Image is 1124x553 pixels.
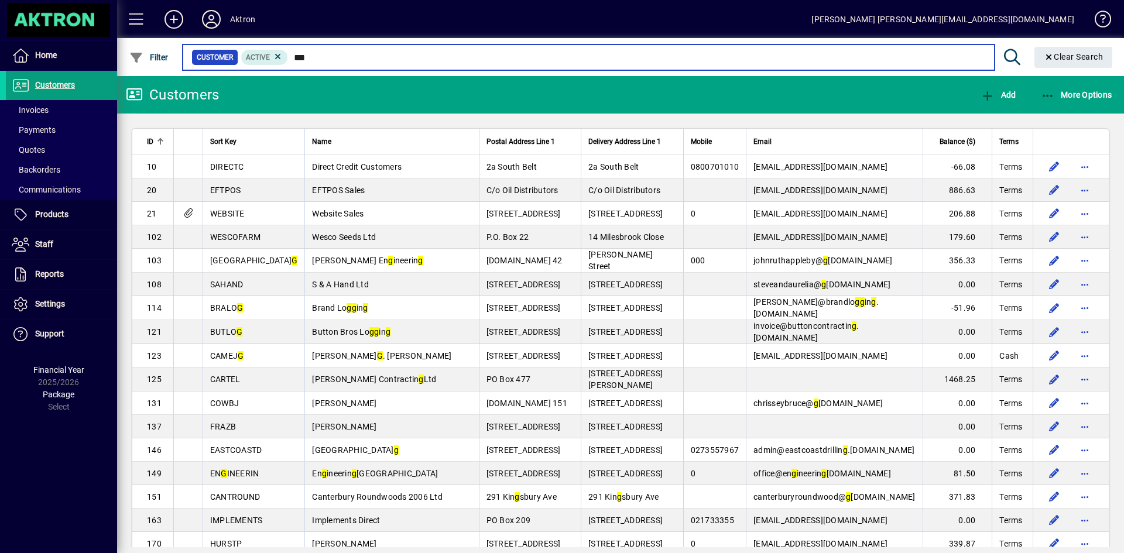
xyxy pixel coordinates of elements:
[753,232,887,242] span: [EMAIL_ADDRESS][DOMAIN_NAME]
[999,491,1022,503] span: Terms
[486,399,567,408] span: [DOMAIN_NAME] 151
[588,209,663,218] span: [STREET_ADDRESS]
[210,539,242,548] span: HURSTP
[923,485,992,509] td: 371.83
[1075,181,1094,200] button: More options
[923,273,992,296] td: 0.00
[486,539,561,548] span: [STREET_ADDRESS]
[923,225,992,249] td: 179.60
[1045,322,1064,341] button: Edit
[312,469,438,478] span: En ineerin [GEOGRAPHIC_DATA]
[210,351,244,360] span: CAMEJ
[246,53,270,61] span: Active
[147,256,162,265] span: 103
[923,249,992,273] td: 356.33
[486,492,557,502] span: 291 Kin sbury Ave
[588,280,663,289] span: [STREET_ADDRESS]
[43,390,74,399] span: Package
[486,327,561,336] span: [STREET_ADDRESS]
[221,469,227,478] em: G
[12,145,45,154] span: Quotes
[155,9,193,30] button: Add
[930,135,986,148] div: Balance ($)
[1075,487,1094,506] button: More options
[486,256,563,265] span: [DOMAIN_NAME] 42
[753,492,916,502] span: canterburyroundwood@ [DOMAIN_NAME]
[6,320,117,349] a: Support
[210,256,298,265] span: [GEOGRAPHIC_DATA]
[1045,464,1064,483] button: Edit
[691,135,739,148] div: Mobile
[1075,204,1094,223] button: More options
[193,9,230,30] button: Profile
[210,422,236,431] span: FRAZB
[999,255,1022,266] span: Terms
[210,445,262,455] span: EASTCOASTD
[753,539,887,548] span: [EMAIL_ADDRESS][DOMAIN_NAME]
[312,256,423,265] span: [PERSON_NAME] En ineerin
[241,50,288,65] mat-chip: Activation Status: Active
[388,256,393,265] em: g
[753,256,893,265] span: johnruthappleby@ [DOMAIN_NAME]
[843,445,848,455] em: g
[486,516,531,525] span: PO Box 209
[312,186,365,195] span: EFTPOS Sales
[1045,228,1064,246] button: Edit
[588,250,653,271] span: [PERSON_NAME] Street
[588,162,639,171] span: 2a South Belt
[923,344,992,367] td: 0.00
[1075,441,1094,459] button: More options
[147,232,162,242] span: 102
[923,415,992,438] td: 0.00
[312,399,376,408] span: [PERSON_NAME]
[147,399,162,408] span: 131
[486,209,561,218] span: [STREET_ADDRESS]
[210,135,237,148] span: Sort Key
[588,303,663,312] span: [STREET_ADDRESS]
[999,135,1019,148] span: Terms
[210,209,245,218] span: WEBSITE
[1045,441,1064,459] button: Edit
[312,539,376,548] span: [PERSON_NAME]
[860,297,865,307] em: g
[821,280,826,289] em: g
[6,160,117,180] a: Backorders
[486,445,561,455] span: [STREET_ADDRESS]
[691,445,739,455] span: 0273557967
[1075,394,1094,413] button: More options
[386,327,390,336] em: g
[6,41,117,70] a: Home
[923,296,992,320] td: -51.96
[823,256,828,265] em: g
[1045,394,1064,413] button: Edit
[1045,511,1064,530] button: Edit
[237,303,243,312] em: G
[999,208,1022,219] span: Terms
[1045,275,1064,294] button: Edit
[1041,90,1112,99] span: More Options
[312,209,364,218] span: Website Sales
[1075,275,1094,294] button: More options
[237,327,242,336] em: G
[210,303,244,312] span: BRALO
[1045,157,1064,176] button: Edit
[33,365,84,375] span: Financial Year
[210,327,243,336] span: BUTLO
[981,90,1016,99] span: Add
[999,397,1022,409] span: Terms
[1045,204,1064,223] button: Edit
[691,539,695,548] span: 0
[852,321,856,331] em: g
[1075,298,1094,317] button: More options
[126,85,219,104] div: Customers
[999,302,1022,314] span: Terms
[588,469,663,478] span: [STREET_ADDRESS]
[753,321,859,342] span: invoice@buttoncontractin .[DOMAIN_NAME]
[588,351,663,360] span: [STREET_ADDRESS]
[312,162,402,171] span: Direct Credit Customers
[147,209,157,218] span: 21
[811,10,1074,29] div: [PERSON_NAME] [PERSON_NAME][EMAIL_ADDRESS][DOMAIN_NAME]
[312,492,443,502] span: Canterbury Roundwoods 2006 Ltd
[588,327,663,336] span: [STREET_ADDRESS]
[210,516,263,525] span: IMPLEMENTS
